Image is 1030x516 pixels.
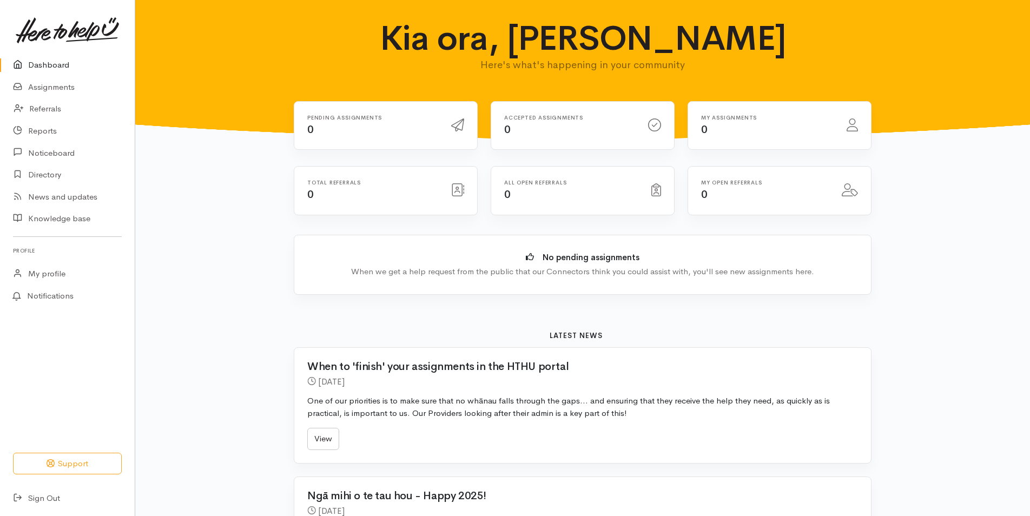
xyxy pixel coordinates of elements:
span: 0 [701,123,708,136]
h1: Kia ora, [PERSON_NAME] [372,19,794,57]
div: When we get a help request from the public that our Connectors think you could assist with, you'l... [311,266,855,278]
time: [DATE] [318,376,345,387]
h6: Profile [13,243,122,258]
b: Latest news [550,331,603,340]
b: No pending assignments [543,252,639,262]
h6: My open referrals [701,180,829,186]
span: 0 [701,188,708,201]
a: View [307,428,339,450]
span: 0 [504,123,511,136]
span: 0 [504,188,511,201]
h2: When to 'finish' your assignments in the HTHU portal [307,361,845,373]
h6: Accepted assignments [504,115,635,121]
h6: Pending assignments [307,115,438,121]
span: 0 [307,188,314,201]
p: Here's what's happening in your community [372,57,794,72]
p: One of our priorities is to make sure that no whānau falls through the gaps… and ensuring that th... [307,395,858,419]
h6: All open referrals [504,180,638,186]
h6: My assignments [701,115,834,121]
span: 0 [307,123,314,136]
h2: Ngā mihi o te tau hou - Happy 2025! [307,490,845,502]
button: Support [13,453,122,475]
h6: Total referrals [307,180,438,186]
